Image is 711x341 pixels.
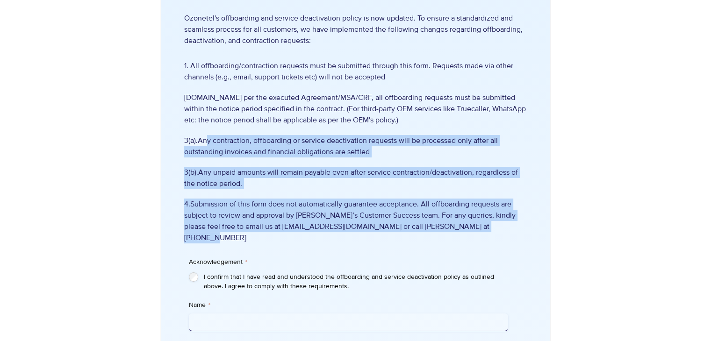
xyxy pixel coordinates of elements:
[184,92,527,126] span: [DOMAIN_NAME] per the executed Agreement/MSA/CRF, all offboarding requests must be submitted with...
[184,13,527,46] p: Ozonetel's offboarding and service deactivation policy is now updated. To ensure a standardized a...
[189,257,247,267] legend: Acknowledgement
[184,199,527,243] span: 4.Submission of this form does not automatically guarantee acceptance. All offboarding requests a...
[184,135,527,157] span: 3(a).Any contraction, offboarding or service deactivation requests will be processed only after a...
[184,167,527,189] span: 3(b).Any unpaid amounts will remain payable even after service contraction/deactivation, regardle...
[189,300,508,310] label: Name
[184,60,527,83] span: 1. All offboarding/contraction requests must be submitted through this form. Requests made via ot...
[204,272,508,291] label: I confirm that I have read and understood the offboarding and service deactivation policy as outl...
